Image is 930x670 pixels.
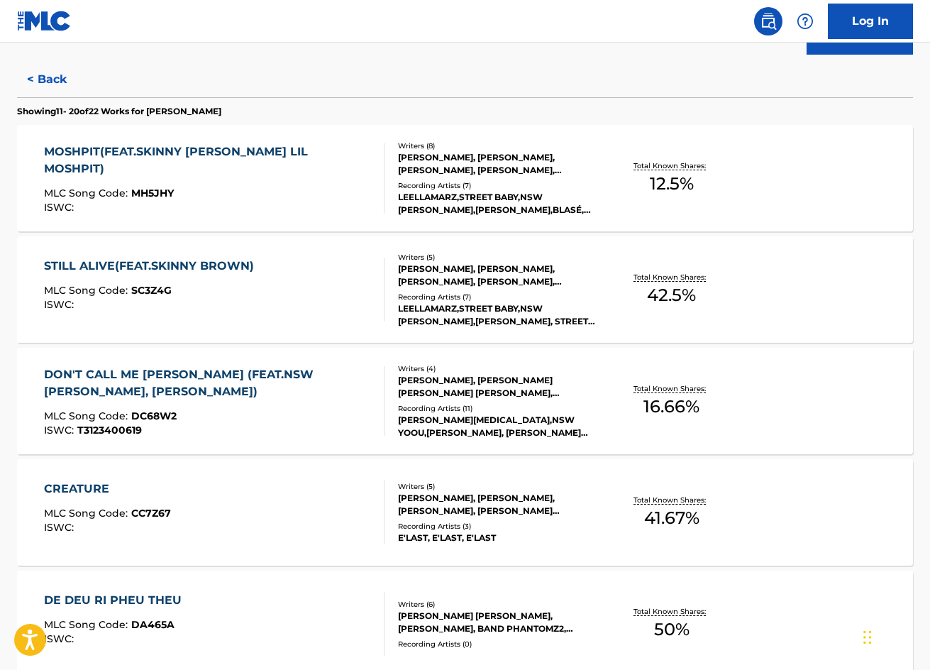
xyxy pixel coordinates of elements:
p: Showing 11 - 20 of 22 Works for [PERSON_NAME] [17,105,221,118]
a: STILL ALIVE(FEAT.SKINNY BROWN)MLC Song Code:SC3Z4GISWC:Writers (5)[PERSON_NAME], [PERSON_NAME], [... [17,236,913,343]
span: SC3Z4G [131,284,172,297]
div: [PERSON_NAME], [PERSON_NAME] [PERSON_NAME] [PERSON_NAME], [PERSON_NAME] [PERSON_NAME] [398,374,597,400]
div: [PERSON_NAME] [PERSON_NAME], [PERSON_NAME], BAND PHANTOMZ2, [PERSON_NAME] [PERSON_NAME] HUN [PERS... [398,610,597,635]
div: STILL ALIVE(FEAT.SKINNY BROWN) [44,258,261,275]
span: 16.66 % [643,394,699,419]
p: Total Known Shares: [633,383,709,394]
span: MLC Song Code : [44,618,131,631]
p: Total Known Shares: [633,495,709,505]
span: MH5JHY [131,187,174,199]
span: MLC Song Code : [44,507,131,520]
img: MLC Logo [17,11,72,31]
span: ISWC : [44,424,77,436]
div: LEELLAMARZ,STREET BABY,NSW [PERSON_NAME],[PERSON_NAME],BLASÉ,[PERSON_NAME], STREET BABY|LEELLAMAR... [398,191,597,216]
span: 50 % [654,617,690,642]
div: [PERSON_NAME], [PERSON_NAME], [PERSON_NAME], [PERSON_NAME], [PERSON_NAME], [PERSON_NAME] [PERSON_... [398,151,597,177]
span: MLC Song Code : [44,187,131,199]
div: [PERSON_NAME], [PERSON_NAME], [PERSON_NAME], [PERSON_NAME] [PERSON_NAME] [398,492,597,517]
span: ISWC : [44,298,77,311]
a: MOSHPIT(FEAT.SKINNY [PERSON_NAME] LIL MOSHPIT)MLC Song Code:MH5JHYISWC:Writers (8)[PERSON_NAME], ... [17,125,913,231]
p: Total Known Shares: [633,606,709,617]
div: CREATURE [44,480,171,498]
div: DON'T CALL ME [PERSON_NAME] (FEAT.NSW [PERSON_NAME], [PERSON_NAME]) [44,366,372,400]
a: Public Search [754,7,782,35]
img: help [797,13,814,30]
div: Drag [863,616,872,659]
a: DON'T CALL ME [PERSON_NAME] (FEAT.NSW [PERSON_NAME], [PERSON_NAME])MLC Song Code:DC68W2ISWC:T3123... [17,348,913,454]
span: DC68W2 [131,410,177,422]
p: Total Known Shares: [633,160,709,171]
div: [PERSON_NAME], [PERSON_NAME], [PERSON_NAME], [PERSON_NAME], [PERSON_NAME] [398,263,597,288]
div: E'LAST, E'LAST, E'LAST [398,532,597,544]
div: [PERSON_NAME][MEDICAL_DATA],NSW YOOU,[PERSON_NAME], [PERSON_NAME][MEDICAL_DATA], 하다쉬뮤직, HADASH MU... [398,414,597,439]
span: MLC Song Code : [44,284,131,297]
button: < Back [17,62,102,97]
span: CC7Z67 [131,507,171,520]
span: ISWC : [44,201,77,214]
div: MOSHPIT(FEAT.SKINNY [PERSON_NAME] LIL MOSHPIT) [44,143,372,177]
span: 42.5 % [647,282,696,308]
div: Writers ( 6 ) [398,599,597,610]
span: T3123400619 [77,424,142,436]
div: Writers ( 8 ) [398,141,597,151]
div: Recording Artists ( 7 ) [398,180,597,191]
div: Writers ( 4 ) [398,363,597,374]
span: ISWC : [44,521,77,534]
div: Recording Artists ( 11 ) [398,403,597,414]
a: Log In [828,4,913,39]
div: Recording Artists ( 3 ) [398,521,597,532]
div: Recording Artists ( 0 ) [398,639,597,649]
iframe: Chat Widget [859,602,930,670]
span: 12.5 % [650,171,694,197]
span: 41.67 % [644,505,699,531]
div: Recording Artists ( 7 ) [398,292,597,302]
div: Writers ( 5 ) [398,481,597,492]
div: DE DEU RI PHEU THEU [44,592,189,609]
a: CREATUREMLC Song Code:CC7Z67ISWC:Writers (5)[PERSON_NAME], [PERSON_NAME], [PERSON_NAME], [PERSON_... [17,459,913,566]
span: DA465A [131,618,175,631]
img: search [760,13,777,30]
div: LEELLAMARZ,STREET BABY,NSW [PERSON_NAME],[PERSON_NAME], STREET BABY|LEELLAMARZ|[PERSON_NAME], [PE... [398,302,597,328]
div: Help [791,7,819,35]
span: ISWC : [44,632,77,645]
div: Writers ( 5 ) [398,252,597,263]
p: Total Known Shares: [633,272,709,282]
span: MLC Song Code : [44,410,131,422]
